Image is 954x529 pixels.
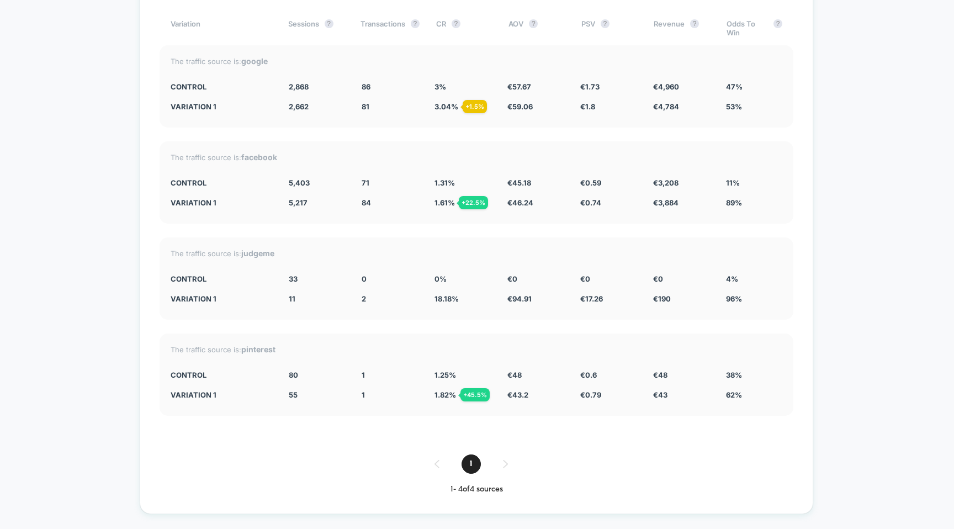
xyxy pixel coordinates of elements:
[362,102,369,111] span: 81
[580,371,597,379] span: € 0.6
[726,198,782,207] div: 89%
[726,371,782,379] div: 38%
[289,82,309,91] span: 2,868
[171,274,272,283] div: CONTROL
[580,178,601,187] span: € 0.59
[362,82,370,91] span: 86
[289,102,309,111] span: 2,662
[289,390,298,399] span: 55
[580,274,590,283] span: € 0
[362,371,365,379] span: 1
[580,390,601,399] span: € 0.79
[325,19,333,28] button: ?
[289,371,298,379] span: 80
[507,274,517,283] span: € 0
[362,390,365,399] span: 1
[726,82,782,91] div: 47%
[507,198,533,207] span: € 46.24
[654,19,709,37] div: Revenue
[288,19,344,37] div: Sessions
[459,196,488,209] div: + 22.5 %
[690,19,699,28] button: ?
[653,274,663,283] span: € 0
[171,390,272,399] div: Variation 1
[171,345,782,354] div: The traffic source is:
[463,100,487,113] div: + 1.5 %
[241,152,277,162] strong: facebook
[241,345,275,354] strong: pinterest
[361,19,420,37] div: Transactions
[171,152,782,162] div: The traffic source is:
[171,82,272,91] div: CONTROL
[507,390,528,399] span: € 43.2
[653,198,679,207] span: € 3,884
[171,56,782,66] div: The traffic source is:
[452,19,460,28] button: ?
[434,198,455,207] span: 1.61 %
[434,102,458,111] span: 3.04 %
[160,485,793,494] div: 1 - 4 of 4 sources
[726,178,782,187] div: 11%
[727,19,782,37] div: Odds To Win
[171,198,272,207] div: Variation 1
[507,102,533,111] span: € 59.06
[653,102,679,111] span: € 4,784
[434,390,456,399] span: 1.82 %
[580,82,600,91] span: € 1.73
[726,390,782,399] div: 62%
[653,294,671,303] span: € 190
[529,19,538,28] button: ?
[171,102,272,111] div: Variation 1
[434,82,446,91] span: 3 %
[289,294,295,303] span: 11
[653,178,679,187] span: € 3,208
[362,274,367,283] span: 0
[773,19,782,28] button: ?
[171,19,272,37] div: Variation
[434,274,447,283] span: 0 %
[171,248,782,258] div: The traffic source is:
[171,294,272,303] div: Variation 1
[507,371,522,379] span: € 48
[653,390,667,399] span: € 43
[580,102,595,111] span: € 1.8
[653,371,667,379] span: € 48
[171,178,272,187] div: CONTROL
[726,102,782,111] div: 53%
[580,198,601,207] span: € 0.74
[241,56,268,66] strong: google
[362,198,371,207] span: 84
[460,388,490,401] div: + 45.5 %
[289,178,310,187] span: 5,403
[171,371,272,379] div: CONTROL
[241,248,274,258] strong: judgeme
[289,274,298,283] span: 33
[289,198,308,207] span: 5,217
[507,294,532,303] span: € 94.91
[653,82,679,91] span: € 4,960
[434,178,455,187] span: 1.31 %
[362,294,366,303] span: 2
[507,178,531,187] span: € 45.18
[434,294,459,303] span: 18.18 %
[601,19,609,28] button: ?
[362,178,369,187] span: 71
[580,294,603,303] span: € 17.26
[436,19,492,37] div: CR
[462,454,481,474] span: 1
[507,82,531,91] span: € 57.67
[434,371,456,379] span: 1.25 %
[726,294,782,303] div: 96%
[411,19,420,28] button: ?
[726,274,782,283] div: 4%
[508,19,564,37] div: AOV
[581,19,637,37] div: PSV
